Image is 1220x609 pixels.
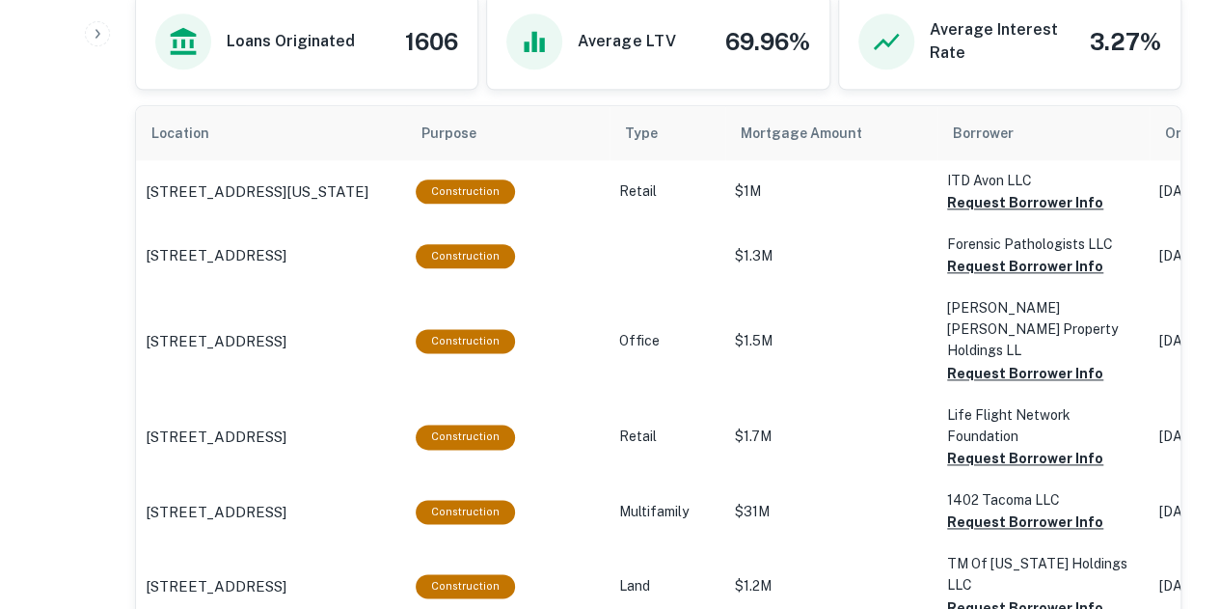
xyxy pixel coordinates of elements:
p: [STREET_ADDRESS][US_STATE] [146,180,368,204]
th: Mortgage Amount [725,106,937,160]
h4: 3.27% [1090,24,1161,59]
p: $1.3M [735,246,928,266]
button: Request Borrower Info [947,511,1103,534]
button: Request Borrower Info [947,191,1103,214]
p: Retail [619,181,716,202]
h4: 1606 [405,24,458,59]
p: [STREET_ADDRESS] [146,426,286,449]
p: Land [619,576,716,596]
p: $1.2M [735,576,928,596]
p: Life Flight Network Foundation [947,404,1140,447]
a: [STREET_ADDRESS][US_STATE] [146,180,396,204]
span: Borrower [953,122,1014,145]
p: $31M [735,502,928,522]
th: Borrower [937,106,1150,160]
div: This loan purpose was for construction [416,180,515,204]
p: 1402 Tacoma LLC [947,489,1140,511]
h6: Loans Originated [227,30,355,53]
p: [PERSON_NAME] [PERSON_NAME] Property Holdings LL [947,297,1140,361]
button: Request Borrower Info [947,362,1103,385]
a: [STREET_ADDRESS] [146,426,396,449]
div: This loan purpose was for construction [416,425,515,449]
span: Purpose [421,122,502,145]
p: [STREET_ADDRESS] [146,244,286,267]
p: Office [619,331,716,351]
a: [STREET_ADDRESS] [146,501,396,524]
p: Retail [619,427,716,447]
h4: 69.96% [725,24,810,59]
p: $1M [735,181,928,202]
h6: Average Interest Rate [930,18,1074,65]
a: [STREET_ADDRESS] [146,575,396,598]
span: Type [625,122,683,145]
p: $1.5M [735,331,928,351]
h6: Average LTV [578,30,675,53]
div: This loan purpose was for construction [416,329,515,353]
iframe: Chat Widget [1124,455,1220,547]
p: TM Of [US_STATE] Holdings LLC [947,553,1140,595]
a: [STREET_ADDRESS] [146,244,396,267]
p: Forensic Pathologists LLC [947,234,1140,255]
p: [STREET_ADDRESS] [146,501,286,524]
div: This loan purpose was for construction [416,574,515,598]
th: Type [610,106,725,160]
p: Multifamily [619,502,716,522]
p: $1.7M [735,427,928,447]
button: Request Borrower Info [947,447,1103,470]
p: ITD Avon LLC [947,170,1140,191]
th: Purpose [406,106,610,160]
div: This loan purpose was for construction [416,244,515,268]
p: [STREET_ADDRESS] [146,575,286,598]
button: Request Borrower Info [947,255,1103,278]
span: Mortgage Amount [741,122,887,145]
p: [STREET_ADDRESS] [146,330,286,353]
div: This loan purpose was for construction [416,500,515,524]
th: Location [136,106,406,160]
span: Location [151,122,234,145]
a: [STREET_ADDRESS] [146,330,396,353]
